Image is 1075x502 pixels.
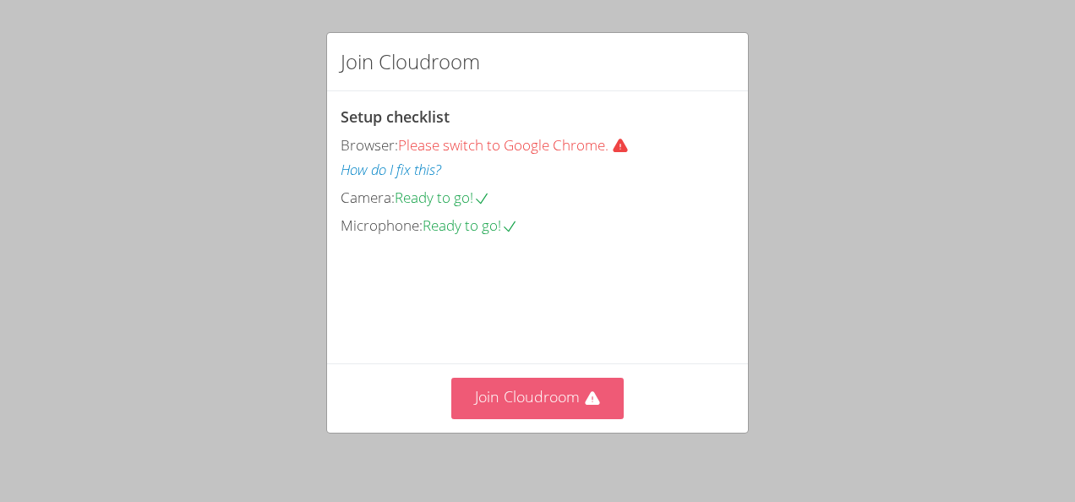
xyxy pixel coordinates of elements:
button: Join Cloudroom [451,378,625,419]
span: Microphone: [341,216,423,235]
h2: Join Cloudroom [341,46,480,77]
button: How do I fix this? [341,158,441,183]
span: Browser: [341,135,398,155]
span: Ready to go! [423,216,518,235]
span: Ready to go! [395,188,490,207]
span: Please switch to Google Chrome. [398,135,636,155]
span: Setup checklist [341,106,450,127]
span: Camera: [341,188,395,207]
